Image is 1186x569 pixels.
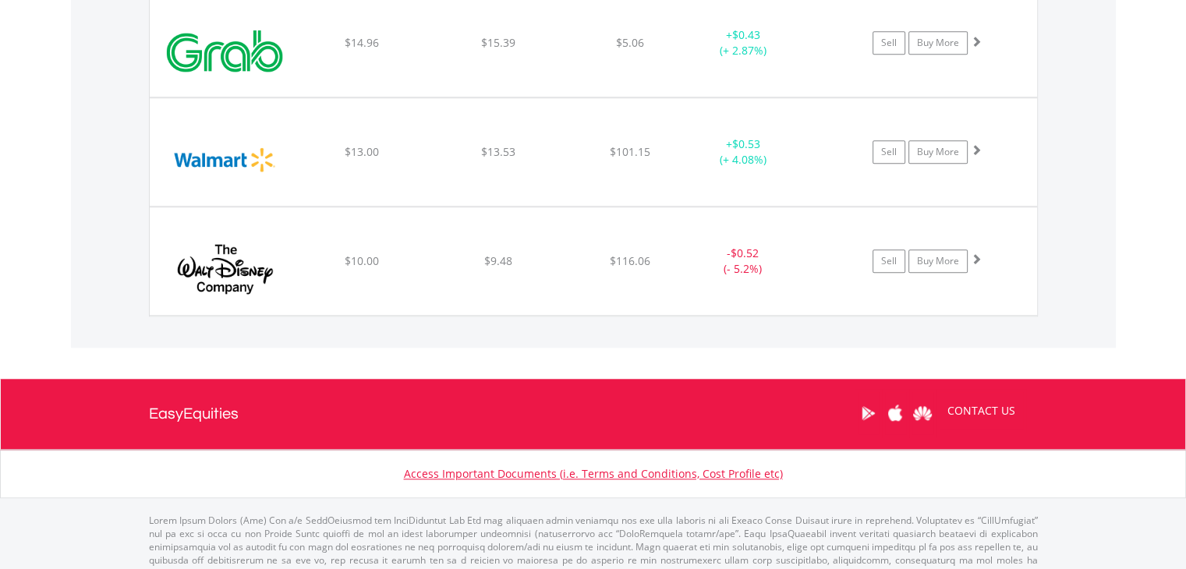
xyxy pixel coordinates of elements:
a: Buy More [908,249,968,273]
a: Buy More [908,31,968,55]
img: EQU.US.DIS.png [158,227,292,311]
a: Access Important Documents (i.e. Terms and Conditions, Cost Profile etc) [404,466,783,481]
a: Google Play [855,389,882,437]
div: - (- 5.2%) [685,246,802,277]
span: $9.48 [484,253,512,268]
a: Apple [882,389,909,437]
a: CONTACT US [936,389,1026,433]
span: $0.52 [731,246,759,260]
a: Buy More [908,140,968,164]
div: + (+ 4.08%) [685,136,802,168]
a: Sell [873,249,905,273]
span: $10.00 [344,253,378,268]
div: + (+ 2.87%) [685,27,802,58]
span: $15.39 [481,35,515,50]
span: $116.06 [610,253,650,268]
span: $0.53 [732,136,760,151]
a: Huawei [909,389,936,437]
span: $13.00 [344,144,378,159]
a: EasyEquities [149,379,239,449]
span: $0.43 [732,27,760,42]
img: EQU.US.GRAB.png [158,9,292,93]
span: $5.06 [616,35,644,50]
span: $13.53 [481,144,515,159]
img: EQU.US.WMT.png [158,118,292,202]
a: Sell [873,31,905,55]
a: Sell [873,140,905,164]
span: $14.96 [344,35,378,50]
span: $101.15 [610,144,650,159]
